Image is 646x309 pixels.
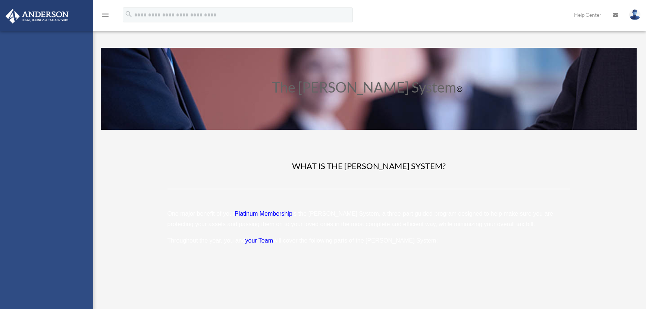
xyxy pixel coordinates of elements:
[292,161,446,171] span: WHAT IS THE [PERSON_NAME] SYSTEM?
[167,235,570,246] p: Throughout the year, you and will cover the following parts of the [PERSON_NAME] System:
[167,80,570,98] h1: The [PERSON_NAME] System
[125,10,133,18] i: search
[3,9,71,24] img: Anderson Advisors Platinum Portal
[101,10,110,19] i: menu
[167,209,570,235] p: One major benefit of your is the [PERSON_NAME] System, a three-part guided program designed to he...
[629,9,640,20] img: User Pic
[101,13,110,19] a: menu
[235,210,292,221] a: Platinum Membership
[245,237,273,247] a: your Team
